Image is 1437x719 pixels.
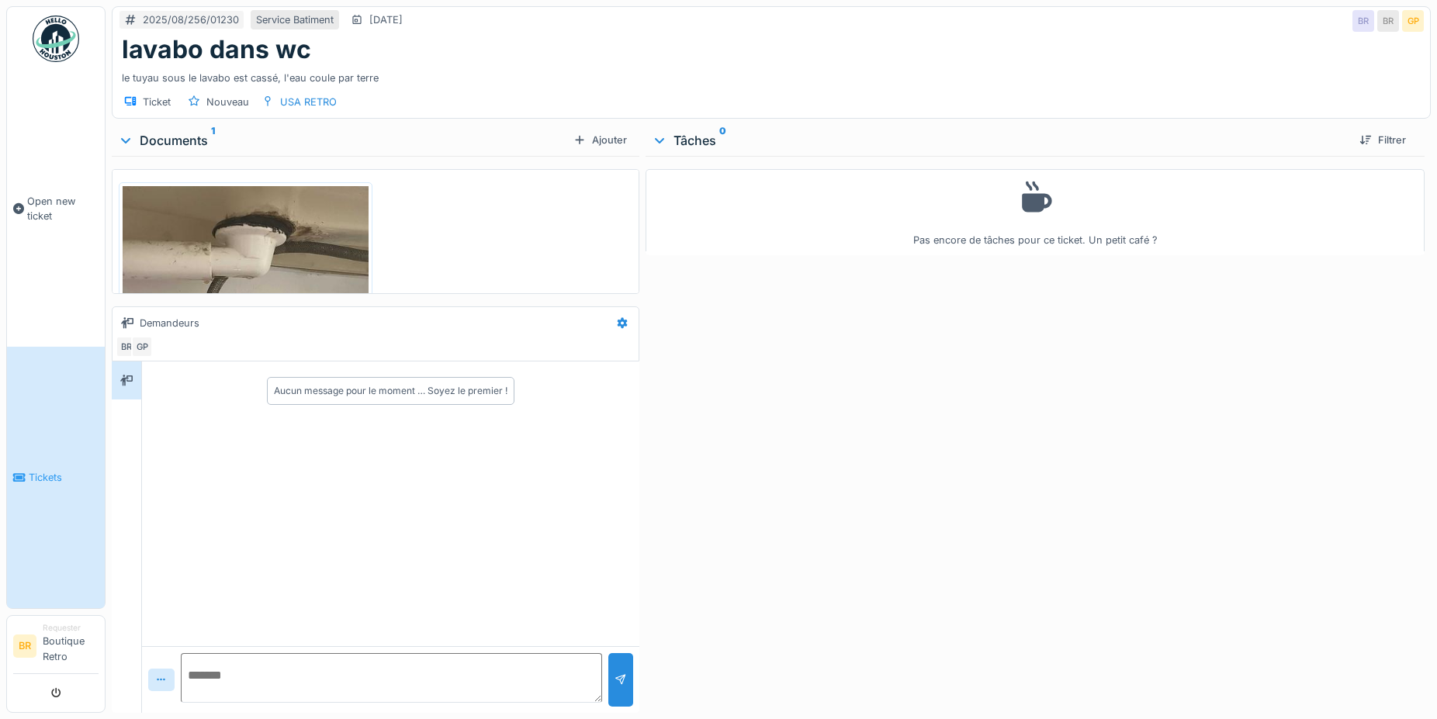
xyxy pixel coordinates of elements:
[43,622,99,670] li: Boutique Retro
[143,95,171,109] div: Ticket
[7,71,105,347] a: Open new ticket
[143,12,239,27] div: 2025/08/256/01230
[131,336,153,358] div: GP
[29,470,99,485] span: Tickets
[1352,10,1374,32] div: BR
[1377,10,1399,32] div: BR
[140,316,199,330] div: Demandeurs
[652,131,1347,150] div: Tâches
[122,64,1421,85] div: le tuyau sous le lavabo est cassé, l'eau coule par terre
[280,95,337,109] div: USA RETRO
[27,194,99,223] span: Open new ticket
[33,16,79,62] img: Badge_color-CXgf-gQk.svg
[122,35,311,64] h1: lavabo dans wc
[369,12,403,27] div: [DATE]
[1353,130,1412,150] div: Filtrer
[211,131,215,150] sup: 1
[7,347,105,608] a: Tickets
[567,130,633,150] div: Ajouter
[656,176,1414,248] div: Pas encore de tâches pour ce ticket. Un petit café ?
[43,622,99,634] div: Requester
[256,12,334,27] div: Service Batiment
[13,622,99,674] a: BR RequesterBoutique Retro
[719,131,726,150] sup: 0
[13,634,36,658] li: BR
[116,336,137,358] div: BR
[118,131,567,150] div: Documents
[123,186,369,513] img: snj8bs0pemzx8q8he1k8npl99dmr
[206,95,249,109] div: Nouveau
[1402,10,1424,32] div: GP
[274,384,507,398] div: Aucun message pour le moment … Soyez le premier !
